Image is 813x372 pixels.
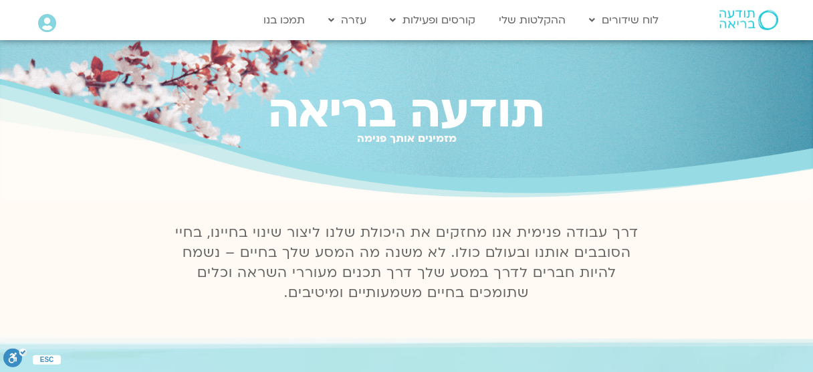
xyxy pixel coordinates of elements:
[719,10,778,30] img: תודעה בריאה
[582,7,665,33] a: לוח שידורים
[167,223,646,303] p: דרך עבודה פנימית אנו מחזקים את היכולת שלנו ליצור שינוי בחיינו, בחיי הסובבים אותנו ובעולם כולו. לא...
[257,7,312,33] a: תמכו בנו
[322,7,373,33] a: עזרה
[383,7,482,33] a: קורסים ופעילות
[492,7,572,33] a: ההקלטות שלי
